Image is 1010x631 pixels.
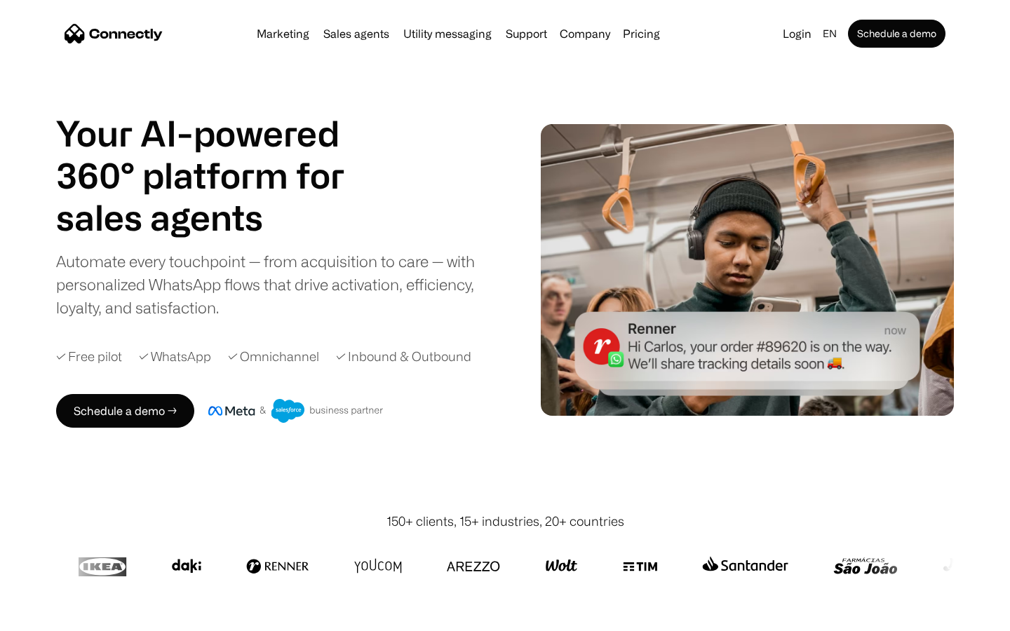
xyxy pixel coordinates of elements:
[228,347,319,366] div: ✓ Omnichannel
[56,250,498,319] div: Automate every touchpoint — from acquisition to care — with personalized WhatsApp flows that driv...
[777,24,817,43] a: Login
[56,347,122,366] div: ✓ Free pilot
[56,112,379,196] h1: Your AI-powered 360° platform for
[251,28,315,39] a: Marketing
[56,196,379,238] h1: sales agents
[208,399,384,423] img: Meta and Salesforce business partner badge.
[848,20,945,48] a: Schedule a demo
[28,606,84,626] ul: Language list
[318,28,395,39] a: Sales agents
[56,394,194,428] a: Schedule a demo →
[139,347,211,366] div: ✓ WhatsApp
[617,28,666,39] a: Pricing
[823,24,837,43] div: en
[336,347,471,366] div: ✓ Inbound & Outbound
[560,24,610,43] div: Company
[500,28,553,39] a: Support
[386,512,624,531] div: 150+ clients, 15+ industries, 20+ countries
[14,605,84,626] aside: Language selected: English
[398,28,497,39] a: Utility messaging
